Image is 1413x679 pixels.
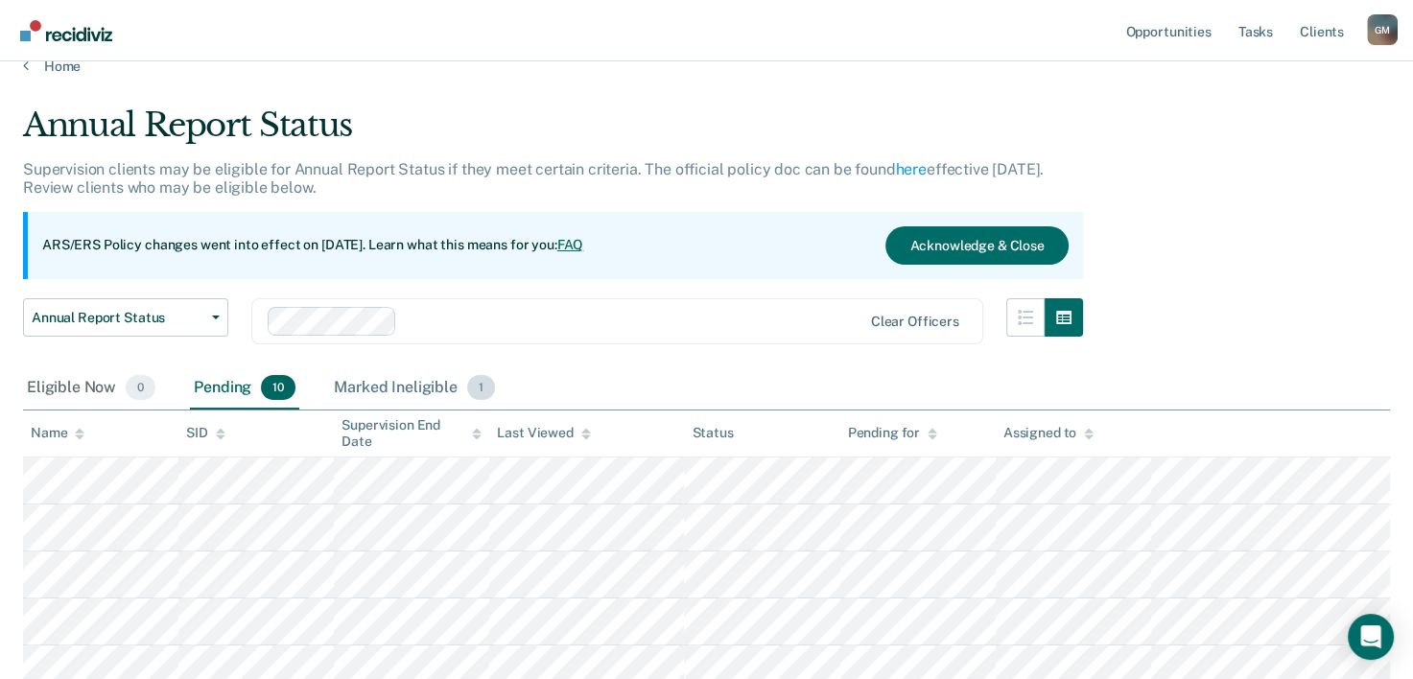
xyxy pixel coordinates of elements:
[885,226,1068,265] button: Acknowledge & Close
[871,314,959,330] div: Clear officers
[23,367,159,410] div: Eligible Now0
[261,375,295,400] span: 10
[1348,614,1394,660] div: Open Intercom Messenger
[31,425,84,441] div: Name
[186,425,225,441] div: SID
[20,20,112,41] img: Recidiviz
[42,236,583,255] p: ARS/ERS Policy changes went into effect on [DATE]. Learn what this means for you:
[1003,425,1094,441] div: Assigned to
[23,58,1390,75] a: Home
[692,425,733,441] div: Status
[557,237,584,252] a: FAQ
[896,160,927,178] a: here
[190,367,299,410] div: Pending10
[341,417,482,450] div: Supervision End Date
[23,298,228,337] button: Annual Report Status
[848,425,937,441] div: Pending for
[32,310,204,326] span: Annual Report Status
[23,105,1083,160] div: Annual Report Status
[23,160,1044,197] p: Supervision clients may be eligible for Annual Report Status if they meet certain criteria. The o...
[1367,14,1398,45] div: G M
[1367,14,1398,45] button: Profile dropdown button
[330,367,499,410] div: Marked Ineligible1
[497,425,590,441] div: Last Viewed
[467,375,495,400] span: 1
[126,375,155,400] span: 0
